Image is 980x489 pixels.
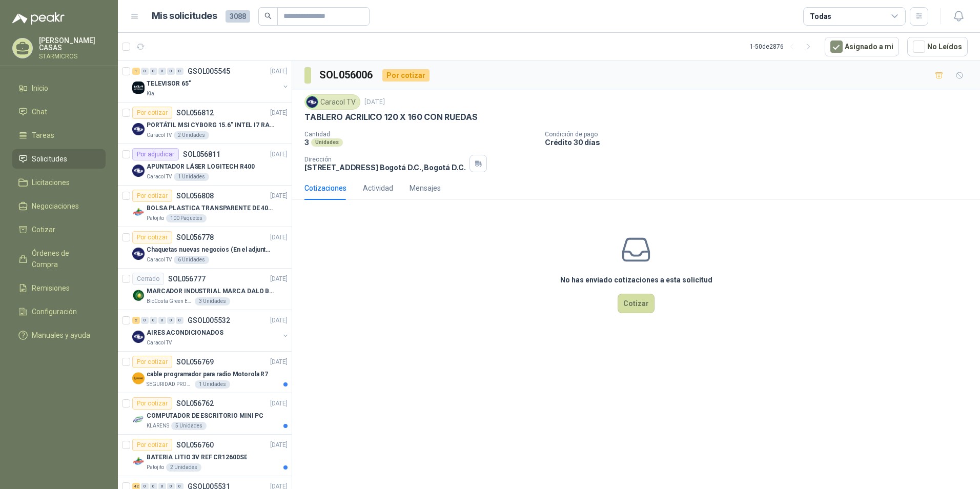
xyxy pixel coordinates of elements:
div: Por cotizar [132,190,172,202]
div: 100 Paquetes [166,214,207,222]
div: 3 Unidades [195,297,230,305]
div: 1 [132,68,140,75]
div: 1 - 50 de 2876 [750,38,816,55]
p: TELEVISOR 65" [147,79,191,89]
p: PORTÁTIL MSI CYBORG 15.6" INTEL I7 RAM 32GB - 1 TB / Nvidia GeForce RTX 4050 [147,120,274,130]
a: Licitaciones [12,173,106,192]
p: [DATE] [270,399,288,409]
img: Company Logo [132,248,145,260]
span: Negociaciones [32,200,79,212]
img: Company Logo [132,331,145,343]
p: [PERSON_NAME] CASAS [39,37,106,51]
p: [DATE] [270,191,288,201]
a: 1 0 0 0 0 0 GSOL005545[DATE] Company LogoTELEVISOR 65"Kia [132,65,290,98]
div: 0 [167,68,175,75]
div: 2 Unidades [174,131,209,139]
p: SOL056778 [176,234,214,241]
p: SOL056812 [176,109,214,116]
div: Cotizaciones [304,182,346,194]
p: COMPUTADOR DE ESCRITORIO MINI PC [147,411,263,421]
a: 2 0 0 0 0 0 GSOL005532[DATE] Company LogoAIRES ACONDICIONADOSCaracol TV [132,314,290,347]
a: Por cotizarSOL056762[DATE] Company LogoCOMPUTADOR DE ESCRITORIO MINI PCKLARENS5 Unidades [118,393,292,435]
div: 0 [158,317,166,324]
a: Negociaciones [12,196,106,216]
div: 0 [158,68,166,75]
p: GSOL005545 [188,68,230,75]
span: Licitaciones [32,177,70,188]
a: Por adjudicarSOL056811[DATE] Company LogoAPUNTADOR LÁSER LOGITECH R400Caracol TV1 Unidades [118,144,292,186]
a: CerradoSOL056777[DATE] Company LogoMARCADOR INDUSTRIAL MARCA DALO BLANCOBioCosta Green Energy S.A... [118,269,292,310]
a: Remisiones [12,278,106,298]
div: Por cotizar [132,107,172,119]
span: Remisiones [32,282,70,294]
div: Por cotizar [132,356,172,368]
p: [DATE] [270,316,288,325]
p: [DATE] [270,357,288,367]
span: Configuración [32,306,77,317]
div: 0 [141,317,149,324]
p: AIRES ACONDICIONADOS [147,328,223,338]
div: Por cotizar [132,231,172,243]
p: Condición de pago [545,131,976,138]
p: Crédito 30 días [545,138,976,147]
p: Caracol TV [147,256,172,264]
div: Por cotizar [382,69,430,81]
p: Dirección [304,156,465,163]
div: Actividad [363,182,393,194]
h3: SOL056006 [319,67,374,83]
p: [DATE] [270,67,288,76]
span: Inicio [32,83,48,94]
span: Órdenes de Compra [32,248,96,270]
p: BATERIA LITIO 3V REF CR12600SE [147,453,247,462]
p: [DATE] [270,150,288,159]
p: SOL056769 [176,358,214,365]
span: search [264,12,272,19]
p: GSOL005532 [188,317,230,324]
a: Chat [12,102,106,121]
img: Company Logo [132,289,145,301]
div: Todas [810,11,831,22]
div: 0 [141,68,149,75]
p: SOL056811 [183,151,220,158]
button: Cotizar [618,294,655,313]
p: APUNTADOR LÁSER LOGITECH R400 [147,162,255,172]
img: Company Logo [132,414,145,426]
span: Solicitudes [32,153,67,165]
a: Por cotizarSOL056760[DATE] Company LogoBATERIA LITIO 3V REF CR12600SEPatojito2 Unidades [118,435,292,476]
div: 0 [150,68,157,75]
p: [DATE] [364,97,385,107]
img: Company Logo [132,123,145,135]
div: Mensajes [410,182,441,194]
p: cable programador para radio Motorola R7 [147,370,268,379]
p: SOL056808 [176,192,214,199]
a: Manuales y ayuda [12,325,106,345]
div: Unidades [311,138,343,147]
span: Chat [32,106,47,117]
p: 3 [304,138,309,147]
img: Company Logo [132,81,145,94]
a: Inicio [12,78,106,98]
div: 6 Unidades [174,256,209,264]
div: 1 Unidades [174,173,209,181]
div: 2 [132,317,140,324]
a: Solicitudes [12,149,106,169]
a: Tareas [12,126,106,145]
p: [DATE] [270,274,288,284]
img: Company Logo [132,455,145,467]
p: Patojito [147,214,164,222]
div: 1 Unidades [195,380,230,389]
p: Patojito [147,463,164,472]
a: Por cotizarSOL056808[DATE] Company LogoBOLSA PLASTICA TRANSPARENTE DE 40*60 CMSPatojito100 Paquetes [118,186,292,227]
div: 5 Unidades [171,422,207,430]
div: 0 [176,317,183,324]
button: Asignado a mi [825,37,899,56]
a: Órdenes de Compra [12,243,106,274]
div: Cerrado [132,273,164,285]
a: Configuración [12,302,106,321]
p: Caracol TV [147,131,172,139]
a: Por cotizarSOL056769[DATE] Company Logocable programador para radio Motorola R7SEGURIDAD PROVISER... [118,352,292,393]
p: Caracol TV [147,173,172,181]
div: 0 [167,317,175,324]
div: 2 Unidades [166,463,201,472]
h3: No has enviado cotizaciones a esta solicitud [560,274,712,286]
